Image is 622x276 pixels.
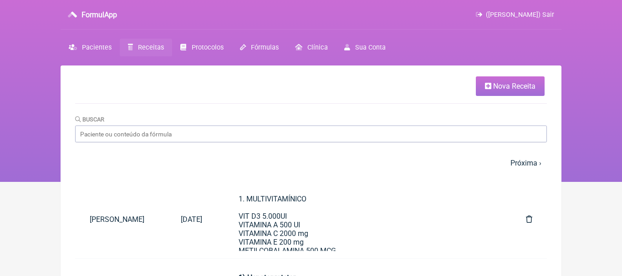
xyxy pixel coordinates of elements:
span: Sua Conta [355,44,386,51]
a: Protocolos [172,39,231,56]
span: Receitas [138,44,164,51]
span: Pacientes [82,44,112,51]
input: Paciente ou conteúdo da fórmula [75,125,547,142]
span: Protocolos [192,44,224,51]
span: Nova Receita [493,82,535,90]
a: Nova Receita [476,76,545,96]
label: Buscar [75,116,104,123]
a: Receitas [120,39,172,56]
a: Sua Conta [336,39,394,56]
span: Clínica [307,44,328,51]
nav: pager [75,153,547,173]
h3: FormulApp [82,10,117,19]
a: [DATE] [166,208,217,231]
div: 1. MULTIVITAMÍNICO VIT D3 5.000UI VITAMINA A 500 UI VITAMINA C 2000 mg VITAMINA E 200 mg METILCOB... [239,195,489,264]
a: 1. MULTIVITAMÍNICOVIT D3 5.000UIVITAMINA A 500 UIVITAMINA C 2000 mgVITAMINA E 200 mgMETILCOBALAMI... [224,187,504,251]
span: ([PERSON_NAME]) Sair [486,11,554,19]
a: ([PERSON_NAME]) Sair [476,11,554,19]
a: Fórmulas [232,39,287,56]
a: Clínica [287,39,336,56]
a: [PERSON_NAME] [75,208,166,231]
span: Fórmulas [251,44,279,51]
a: Próxima › [510,159,541,167]
a: Pacientes [61,39,120,56]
